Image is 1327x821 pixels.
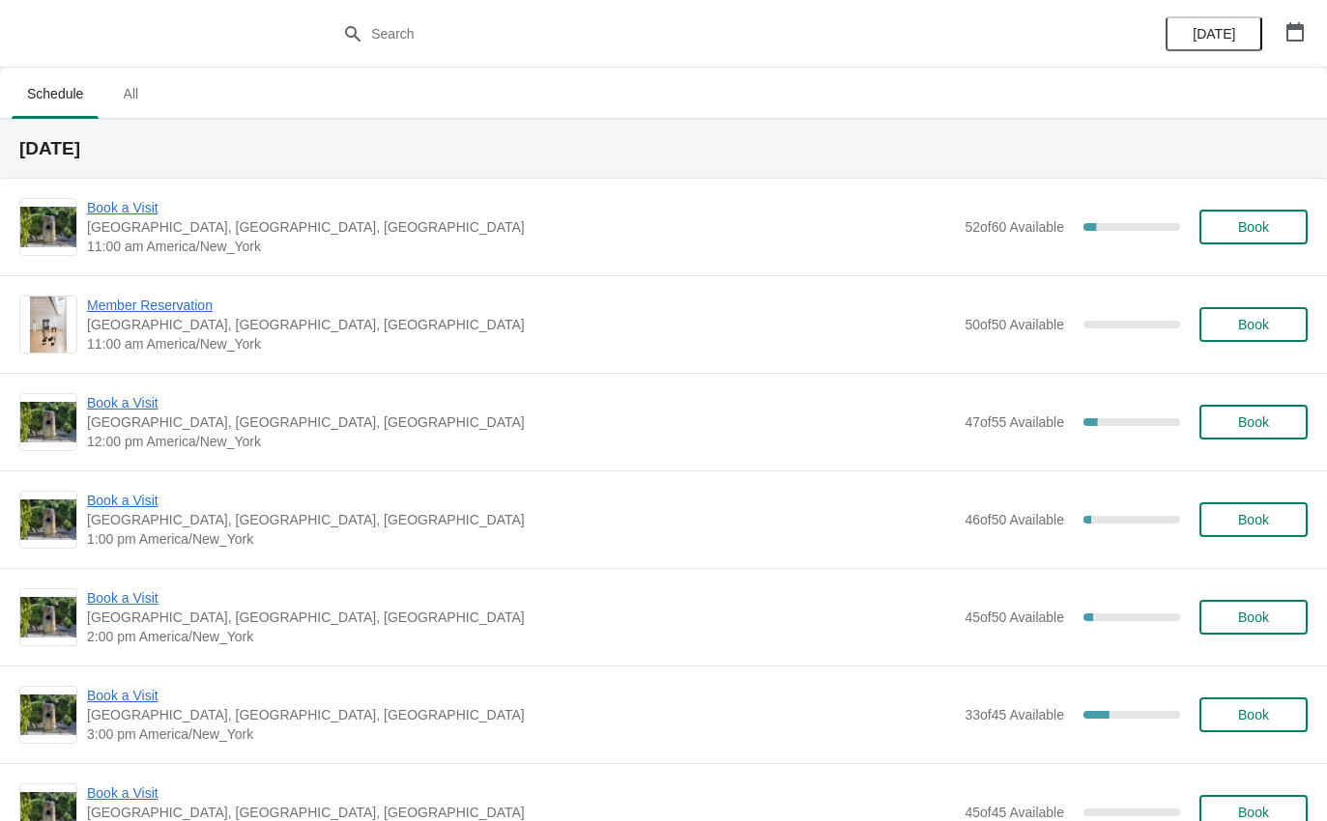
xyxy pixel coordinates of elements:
img: Book a Visit | The Noguchi Museum, 33rd Road, Queens, NY, USA | 12:00 pm America/New_York [20,402,76,442]
button: Book [1199,697,1308,732]
button: [DATE] [1166,16,1262,51]
span: [DATE] [1193,26,1235,42]
button: Book [1199,502,1308,537]
span: Book a Visit [87,393,955,412]
button: Book [1199,405,1308,439]
span: 33 of 45 Available [965,707,1064,722]
img: Book a Visit | The Noguchi Museum, 33rd Road, Queens, NY, USA | 3:00 pm America/New_York [20,694,76,735]
span: Book a Visit [87,198,955,217]
span: [GEOGRAPHIC_DATA], [GEOGRAPHIC_DATA], [GEOGRAPHIC_DATA] [87,412,955,432]
span: Member Reservation [87,296,955,315]
span: [GEOGRAPHIC_DATA], [GEOGRAPHIC_DATA], [GEOGRAPHIC_DATA] [87,608,955,627]
button: Book [1199,210,1308,244]
span: 3:00 pm America/New_York [87,724,955,744]
span: Book a Visit [87,588,955,608]
img: Book a Visit | The Noguchi Museum, 33rd Road, Queens, NY, USA | 2:00 pm America/New_York [20,597,76,637]
span: 12:00 pm America/New_York [87,432,955,451]
button: Book [1199,600,1308,635]
img: Book a Visit | The Noguchi Museum, 33rd Road, Queens, NY, USA | 11:00 am America/New_York [20,207,76,247]
span: [GEOGRAPHIC_DATA], [GEOGRAPHIC_DATA], [GEOGRAPHIC_DATA] [87,217,955,237]
span: 1:00 pm America/New_York [87,529,955,549]
h2: [DATE] [19,139,1308,158]
span: Book [1238,512,1269,527]
span: 45 of 50 Available [965,609,1064,625]
button: Book [1199,307,1308,342]
span: Book [1238,219,1269,235]
span: Book [1238,317,1269,332]
span: Schedule [12,76,99,111]
input: Search [370,16,995,51]
span: Book [1238,805,1269,820]
span: Book a Visit [87,686,955,705]
img: Member Reservation | The Noguchi Museum, 33rd Road, Queens, NY, USA | 11:00 am America/New_York [30,297,68,353]
img: Book a Visit | The Noguchi Museum, 33rd Road, Queens, NY, USA | 1:00 pm America/New_York [20,499,76,540]
span: 45 of 45 Available [965,805,1064,820]
span: [GEOGRAPHIC_DATA], [GEOGRAPHIC_DATA], [GEOGRAPHIC_DATA] [87,510,955,529]
span: Book a Visit [87,491,955,510]
span: 2:00 pm America/New_York [87,627,955,646]
span: All [106,76,155,111]
span: 47 of 55 Available [965,414,1064,430]
span: 11:00 am America/New_York [87,237,955,256]
span: Book [1238,707,1269,722]
span: 11:00 am America/New_York [87,334,955,354]
span: 52 of 60 Available [965,219,1064,235]
span: [GEOGRAPHIC_DATA], [GEOGRAPHIC_DATA], [GEOGRAPHIC_DATA] [87,705,955,724]
span: 50 of 50 Available [965,317,1064,332]
span: Book [1238,414,1269,430]
span: Book a Visit [87,783,955,803]
span: [GEOGRAPHIC_DATA], [GEOGRAPHIC_DATA], [GEOGRAPHIC_DATA] [87,315,955,334]
span: Book [1238,609,1269,625]
span: 46 of 50 Available [965,512,1064,527]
